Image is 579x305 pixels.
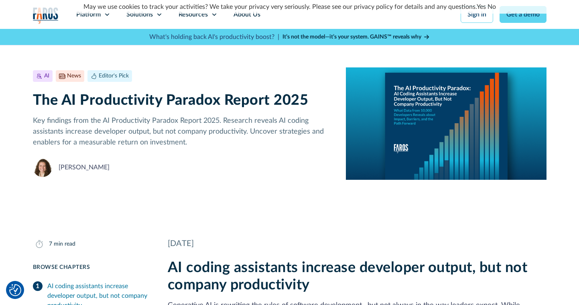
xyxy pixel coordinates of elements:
div: AI [44,72,49,80]
div: News [67,72,81,80]
h1: The AI Productivity Paradox Report 2025 [33,92,333,109]
div: Browse Chapters [33,263,148,272]
div: 7 [49,240,52,248]
button: Cookie Settings [9,284,21,296]
img: Revisit consent button [9,284,21,296]
div: Editor's Pick [99,72,129,80]
a: Get a demo [500,6,546,23]
a: Sign in [461,6,493,23]
div: Platform [76,10,101,19]
p: Key findings from the AI Productivity Paradox Report 2025. Research reveals AI coding assistants ... [33,116,333,148]
p: What's holding back AI's productivity boost? | [149,32,279,42]
h2: AI coding assistants increase developer output, but not company productivity [168,259,546,294]
div: Resources [179,10,208,19]
a: Yes [477,4,486,10]
img: A report cover on a blue background. The cover reads:The AI Productivity Paradox: AI Coding Assis... [346,67,546,180]
strong: It’s not the model—it’s your system. GAINS™ reveals why [282,34,421,40]
a: It’s not the model—it’s your system. GAINS™ reveals why [282,33,430,41]
div: Solutions [126,10,153,19]
div: [DATE] [168,238,546,250]
div: [PERSON_NAME] [59,163,110,172]
img: Logo of the analytics and reporting company Faros. [33,7,59,24]
a: No [488,4,496,10]
img: Neely Dunlap [33,158,52,177]
div: min read [54,240,75,248]
a: home [33,7,59,24]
